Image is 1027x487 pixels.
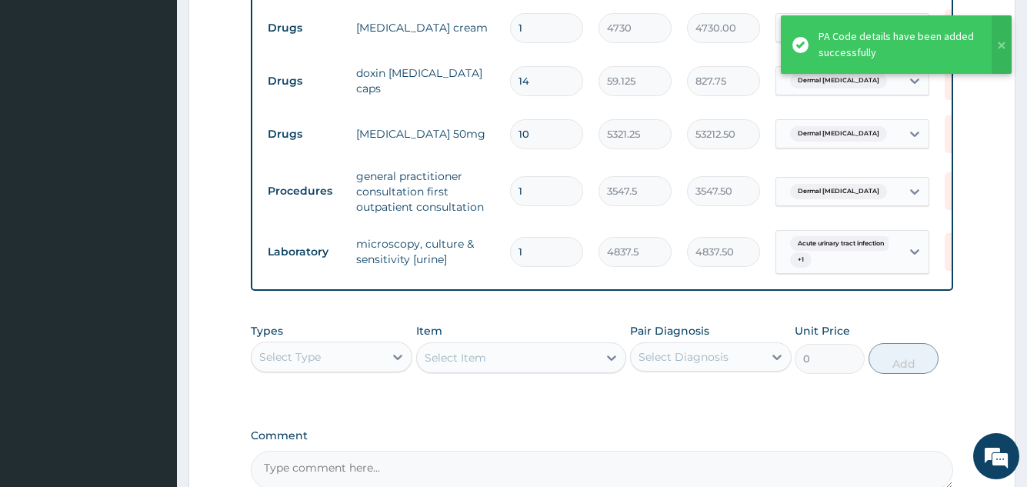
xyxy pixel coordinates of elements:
[790,73,887,88] span: Dermal [MEDICAL_DATA]
[790,184,887,199] span: Dermal [MEDICAL_DATA]
[348,12,502,43] td: [MEDICAL_DATA] cream
[260,67,348,95] td: Drugs
[639,349,729,365] div: Select Diagnosis
[790,236,892,252] span: Acute urinary tract infection
[790,252,812,268] span: + 1
[260,14,348,42] td: Drugs
[348,58,502,104] td: doxin [MEDICAL_DATA] caps
[869,343,939,374] button: Add
[348,118,502,149] td: [MEDICAL_DATA] 50mg
[260,238,348,266] td: Laboratory
[251,325,283,338] label: Types
[795,323,850,339] label: Unit Price
[89,145,212,301] span: We're online!
[80,86,258,106] div: Chat with us now
[260,120,348,148] td: Drugs
[8,324,293,378] textarea: Type your message and hit 'Enter'
[259,349,321,365] div: Select Type
[790,126,887,142] span: Dermal [MEDICAL_DATA]
[252,8,289,45] div: Minimize live chat window
[416,323,442,339] label: Item
[348,228,502,275] td: microscopy, culture & sensitivity [urine]
[630,323,709,339] label: Pair Diagnosis
[28,77,62,115] img: d_794563401_company_1708531726252_794563401
[348,161,502,222] td: general practitioner consultation first outpatient consultation
[251,429,952,442] label: Comment
[819,28,977,61] div: PA Code details have been added successfully
[260,177,348,205] td: Procedures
